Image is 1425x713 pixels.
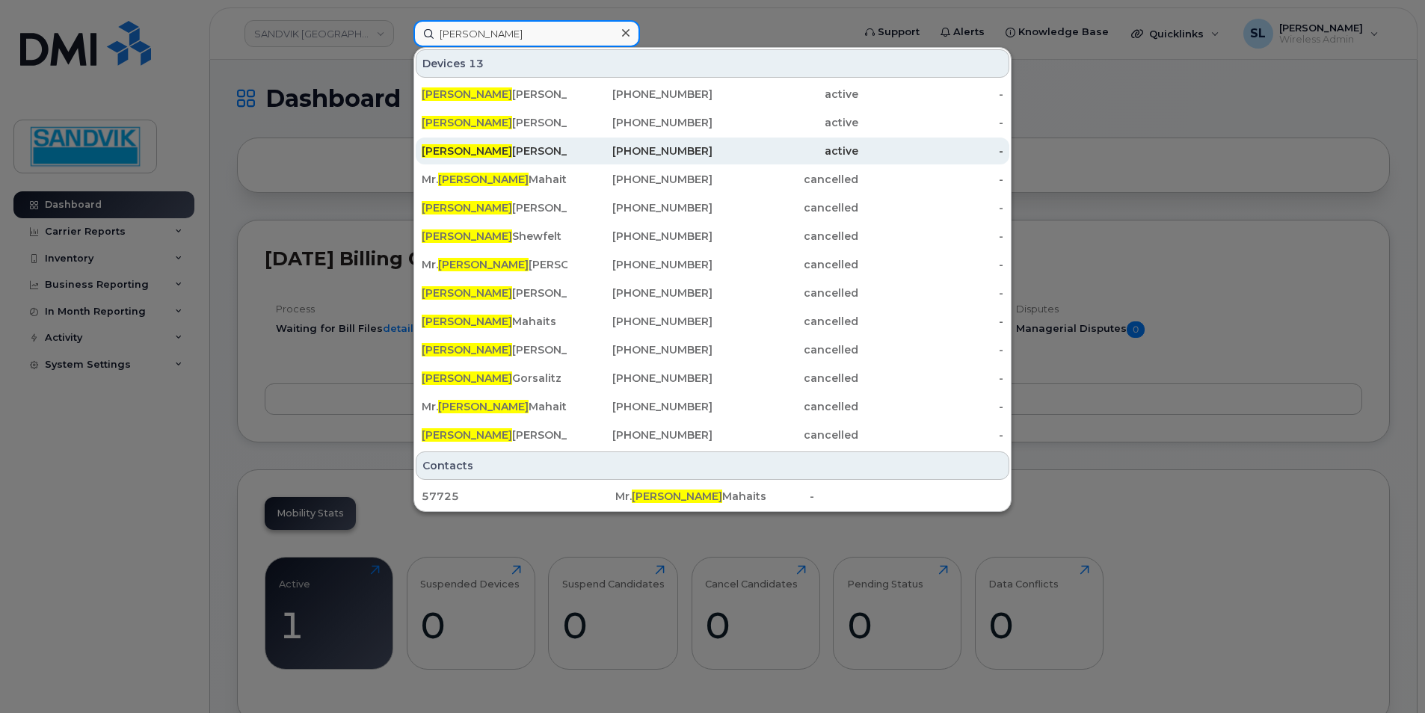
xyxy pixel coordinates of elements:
div: - [810,489,1003,504]
div: - [858,115,1004,130]
div: Devices [416,49,1009,78]
div: cancelled [712,342,858,357]
div: - [858,87,1004,102]
span: [PERSON_NAME] [438,258,529,271]
div: [PERSON_NAME] [422,143,567,158]
div: [PHONE_NUMBER] [567,257,713,272]
div: - [858,342,1004,357]
span: 13 [469,56,484,71]
div: Mahaits [422,314,567,329]
div: cancelled [712,285,858,300]
span: [PERSON_NAME] [632,490,722,503]
span: [PERSON_NAME] [438,173,529,186]
div: Mr. Mahaits [422,399,567,414]
div: cancelled [712,371,858,386]
div: [PHONE_NUMBER] [567,428,713,442]
div: - [858,428,1004,442]
div: 57725 [422,489,615,504]
span: [PERSON_NAME] [422,116,512,129]
div: Contacts [416,451,1009,480]
span: [PERSON_NAME] [422,343,512,356]
div: [PERSON_NAME] [422,87,567,102]
a: [PERSON_NAME][PERSON_NAME][PHONE_NUMBER]cancelled- [416,280,1009,306]
div: Shewfelt [422,229,567,244]
span: [PERSON_NAME] [422,87,512,101]
div: [PHONE_NUMBER] [567,371,713,386]
div: - [858,314,1004,329]
div: [PHONE_NUMBER] [567,172,713,187]
div: cancelled [712,399,858,414]
a: [PERSON_NAME]Gorsalitz[PHONE_NUMBER]cancelled- [416,365,1009,392]
span: [PERSON_NAME] [422,229,512,243]
div: [PHONE_NUMBER] [567,342,713,357]
div: [PHONE_NUMBER] [567,285,713,300]
div: - [858,371,1004,386]
div: - [858,285,1004,300]
span: [PERSON_NAME] [422,286,512,300]
div: Mr. [PERSON_NAME] [422,257,567,272]
div: cancelled [712,257,858,272]
div: - [858,143,1004,158]
div: - [858,229,1004,244]
span: [PERSON_NAME] [422,144,512,158]
a: [PERSON_NAME]Mahaits[PHONE_NUMBER]cancelled- [416,308,1009,335]
div: [PHONE_NUMBER] [567,115,713,130]
div: active [712,143,858,158]
a: [PERSON_NAME]Shewfelt[PHONE_NUMBER]cancelled- [416,223,1009,250]
div: [PHONE_NUMBER] [567,229,713,244]
div: [PERSON_NAME] [422,115,567,130]
span: [PERSON_NAME] [422,315,512,328]
a: [PERSON_NAME][PERSON_NAME][PHONE_NUMBER]active- [416,138,1009,164]
div: Gorsalitz [422,371,567,386]
a: Mr.[PERSON_NAME][PERSON_NAME][PHONE_NUMBER]cancelled- [416,251,1009,278]
span: [PERSON_NAME] [438,400,529,413]
div: [PHONE_NUMBER] [567,143,713,158]
a: 57725Mr.[PERSON_NAME]Mahaits- [416,483,1009,510]
div: - [858,200,1004,215]
div: active [712,115,858,130]
div: - [858,172,1004,187]
div: [PHONE_NUMBER] [567,87,713,102]
span: [PERSON_NAME] [422,201,512,214]
a: [PERSON_NAME][PERSON_NAME] Mifi[PHONE_NUMBER]cancelled- [416,336,1009,363]
div: Mr. Mahaits [615,489,809,504]
div: cancelled [712,428,858,442]
a: [PERSON_NAME][PERSON_NAME][PHONE_NUMBER]active- [416,109,1009,136]
div: Mr. Mahaits iPad [422,172,567,187]
a: Mr.[PERSON_NAME]Mahaits[PHONE_NUMBER]cancelled- [416,393,1009,420]
span: [PERSON_NAME] [422,428,512,442]
div: cancelled [712,314,858,329]
a: [PERSON_NAME][PERSON_NAME] X1tablet[PHONE_NUMBER]cancelled- [416,422,1009,448]
div: [PHONE_NUMBER] [567,314,713,329]
div: [PHONE_NUMBER] [567,399,713,414]
div: - [858,399,1004,414]
div: active [712,87,858,102]
a: [PERSON_NAME][PERSON_NAME][PHONE_NUMBER]active- [416,81,1009,108]
a: [PERSON_NAME][PERSON_NAME] Internetstick[PHONE_NUMBER]cancelled- [416,194,1009,221]
div: [PERSON_NAME] Internetstick [422,200,567,215]
div: [PERSON_NAME] [422,285,567,300]
div: [PERSON_NAME] Mifi [422,342,567,357]
div: cancelled [712,229,858,244]
div: cancelled [712,172,858,187]
div: [PHONE_NUMBER] [567,200,713,215]
div: [PERSON_NAME] X1tablet [422,428,567,442]
a: Mr.[PERSON_NAME]Mahaits iPad[PHONE_NUMBER]cancelled- [416,166,1009,193]
div: cancelled [712,200,858,215]
div: - [858,257,1004,272]
span: [PERSON_NAME] [422,371,512,385]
